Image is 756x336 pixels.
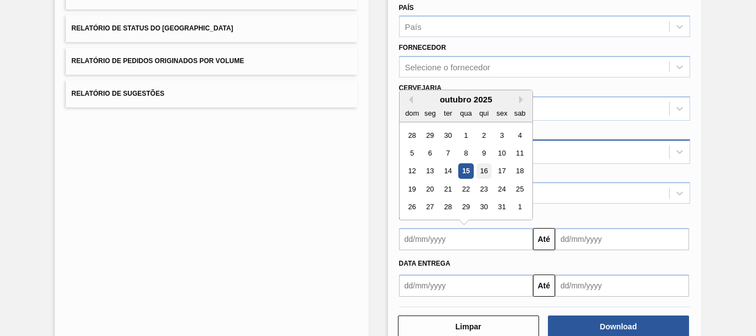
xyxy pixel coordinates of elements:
[519,96,527,104] button: Next Month
[400,95,532,104] div: outubro 2025
[476,146,491,161] div: Choose quinta-feira, 9 de outubro de 2025
[422,106,437,121] div: seg
[399,44,446,51] label: Fornecedor
[494,182,509,197] div: Choose sexta-feira, 24 de outubro de 2025
[494,200,509,215] div: Choose sexta-feira, 31 de outubro de 2025
[66,80,357,107] button: Relatório de Sugestões
[399,84,442,92] label: Cervejaria
[405,106,420,121] div: dom
[512,128,527,143] div: Choose sábado, 4 de outubro de 2025
[512,106,527,121] div: sab
[440,106,455,121] div: ter
[476,128,491,143] div: Choose quinta-feira, 2 de outubro de 2025
[494,106,509,121] div: sex
[512,182,527,197] div: Choose sábado, 25 de outubro de 2025
[440,146,455,161] div: Choose terça-feira, 7 de outubro de 2025
[422,164,437,179] div: Choose segunda-feira, 13 de outubro de 2025
[422,146,437,161] div: Choose segunda-feira, 6 de outubro de 2025
[405,128,420,143] div: Choose domingo, 28 de setembro de 2025
[458,146,473,161] div: Choose quarta-feira, 8 de outubro de 2025
[494,164,509,179] div: Choose sexta-feira, 17 de outubro de 2025
[458,200,473,215] div: Choose quarta-feira, 29 de outubro de 2025
[476,164,491,179] div: Choose quinta-feira, 16 de outubro de 2025
[440,182,455,197] div: Choose terça-feira, 21 de outubro de 2025
[422,182,437,197] div: Choose segunda-feira, 20 de outubro de 2025
[458,164,473,179] div: Choose quarta-feira, 15 de outubro de 2025
[476,200,491,215] div: Choose quinta-feira, 30 de outubro de 2025
[494,128,509,143] div: Choose sexta-feira, 3 de outubro de 2025
[458,128,473,143] div: Choose quarta-feira, 1 de outubro de 2025
[71,57,244,65] span: Relatório de Pedidos Originados por Volume
[66,48,357,75] button: Relatório de Pedidos Originados por Volume
[399,260,451,267] span: Data Entrega
[71,24,233,32] span: Relatório de Status do [GEOGRAPHIC_DATA]
[399,275,533,297] input: dd/mm/yyyy
[422,128,437,143] div: Choose segunda-feira, 29 de setembro de 2025
[512,200,527,215] div: Choose sábado, 1 de novembro de 2025
[422,200,437,215] div: Choose segunda-feira, 27 de outubro de 2025
[66,15,357,42] button: Relatório de Status do [GEOGRAPHIC_DATA]
[399,228,533,250] input: dd/mm/yyyy
[476,182,491,197] div: Choose quinta-feira, 23 de outubro de 2025
[399,4,414,12] label: País
[405,182,420,197] div: Choose domingo, 19 de outubro de 2025
[533,275,555,297] button: Até
[476,106,491,121] div: qui
[405,164,420,179] div: Choose domingo, 12 de outubro de 2025
[405,63,490,72] div: Selecione o fornecedor
[555,275,689,297] input: dd/mm/yyyy
[458,182,473,197] div: Choose quarta-feira, 22 de outubro de 2025
[405,200,420,215] div: Choose domingo, 26 de outubro de 2025
[405,96,413,104] button: Previous Month
[405,22,422,32] div: País
[512,164,527,179] div: Choose sábado, 18 de outubro de 2025
[440,164,455,179] div: Choose terça-feira, 14 de outubro de 2025
[494,146,509,161] div: Choose sexta-feira, 10 de outubro de 2025
[555,228,689,250] input: dd/mm/yyyy
[403,126,529,216] div: month 2025-10
[440,128,455,143] div: Choose terça-feira, 30 de setembro de 2025
[405,146,420,161] div: Choose domingo, 5 de outubro de 2025
[533,228,555,250] button: Até
[458,106,473,121] div: qua
[71,90,164,97] span: Relatório de Sugestões
[512,146,527,161] div: Choose sábado, 11 de outubro de 2025
[440,200,455,215] div: Choose terça-feira, 28 de outubro de 2025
